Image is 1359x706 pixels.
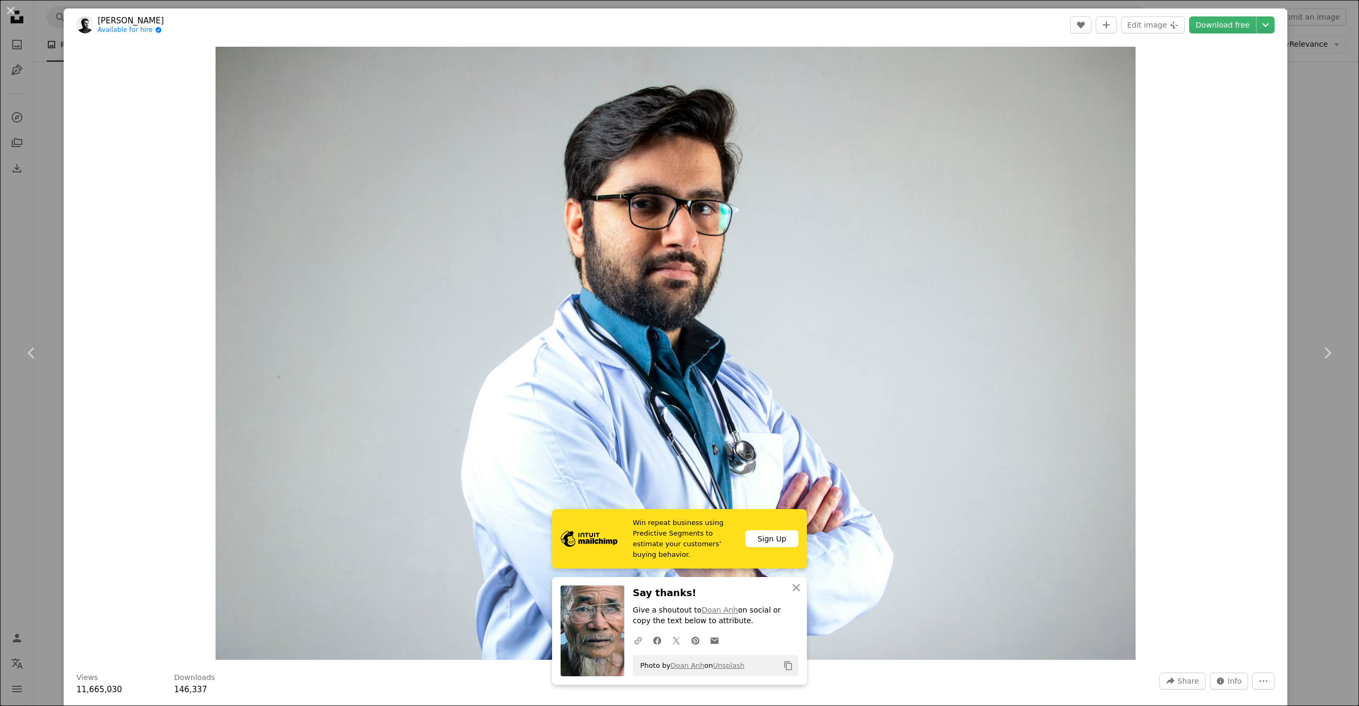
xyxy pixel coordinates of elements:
[1159,673,1205,690] button: Share this image
[216,47,1136,660] button: Zoom in on this image
[670,661,704,669] a: Doan Anh
[702,606,738,614] a: Doan Anh
[1228,673,1242,689] span: Info
[633,586,798,601] h3: Say thanks!
[174,685,207,694] span: 146,337
[76,685,122,694] span: 11,665,030
[686,630,705,651] a: Share on Pinterest
[98,15,164,26] a: [PERSON_NAME]
[633,605,798,626] p: Give a shoutout to on social or copy the text below to attribute.
[633,518,737,560] span: Win repeat business using Predictive Segments to estimate your customers’ buying behavior.
[635,657,744,674] span: Photo by on
[1096,16,1117,33] button: Add to Collection
[1189,16,1256,33] a: Download free
[667,630,686,651] a: Share on Twitter
[1070,16,1091,33] button: Like
[216,47,1136,660] img: man in white dress shirt wearing black framed eyeglasses
[713,661,744,669] a: Unsplash
[76,16,93,33] img: Go to Usman Yousaf's profile
[174,673,215,683] h3: Downloads
[705,630,724,651] a: Share over email
[745,530,798,547] div: Sign Up
[1177,673,1199,689] span: Share
[98,26,164,35] a: Available for hire
[648,630,667,651] a: Share on Facebook
[1295,302,1359,404] a: Next
[552,509,807,569] a: Win repeat business using Predictive Segments to estimate your customers’ buying behavior.Sign Up
[561,531,617,547] img: file-1690386555781-336d1949dad1image
[779,657,797,675] button: Copy to clipboard
[76,673,98,683] h3: Views
[1252,673,1275,690] button: More Actions
[1210,673,1249,690] button: Stats about this image
[1257,16,1275,33] button: Choose download size
[1121,16,1185,33] button: Edit image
